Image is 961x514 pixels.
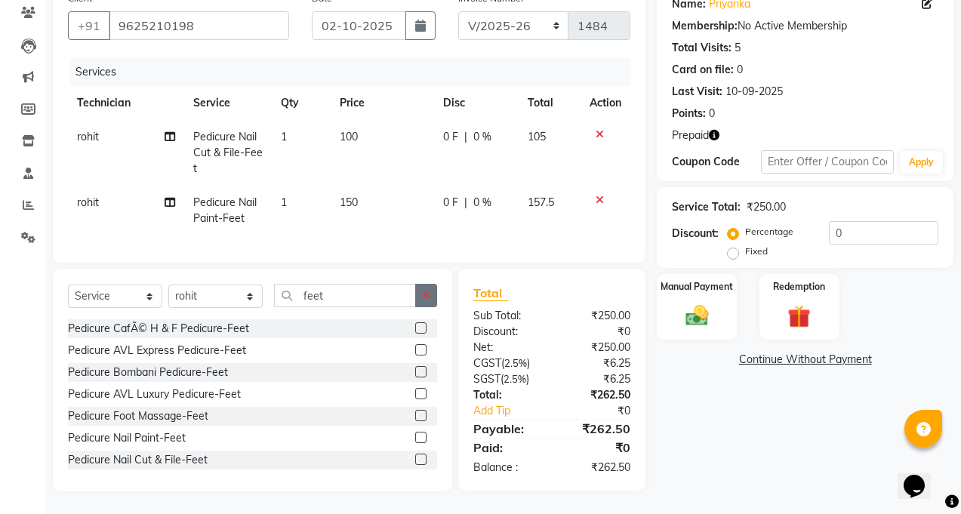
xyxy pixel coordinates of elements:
[672,106,706,122] div: Points:
[745,225,793,239] label: Percentage
[473,356,501,370] span: CGST
[340,130,358,143] span: 100
[274,284,416,307] input: Search or Scan
[747,199,786,215] div: ₹250.00
[68,343,246,359] div: Pedicure AVL Express Pedicure-Feet
[462,308,552,324] div: Sub Total:
[443,129,458,145] span: 0 F
[331,86,434,120] th: Price
[68,386,241,402] div: Pedicure AVL Luxury Pedicure-Feet
[462,340,552,355] div: Net:
[462,439,552,457] div: Paid:
[193,195,257,225] span: Pedicure Nail Paint-Feet
[68,11,110,40] button: +91
[462,403,567,419] a: Add Tip
[781,303,818,331] img: _gift.svg
[552,355,642,371] div: ₹6.25
[462,387,552,403] div: Total:
[519,86,581,120] th: Total
[504,373,526,385] span: 2.5%
[528,130,546,143] span: 105
[504,357,527,369] span: 2.5%
[434,86,519,120] th: Disc
[272,86,330,120] th: Qty
[679,303,716,329] img: _cash.svg
[773,280,825,294] label: Redemption
[193,130,263,175] span: Pedicure Nail Cut & File-Feet
[761,150,894,174] input: Enter Offer / Coupon Code
[735,40,741,56] div: 5
[462,371,552,387] div: ( )
[109,11,289,40] input: Search by Name/Mobile/Email/Code
[672,128,709,143] span: Prepaid
[672,199,741,215] div: Service Total:
[672,226,719,242] div: Discount:
[464,129,467,145] span: |
[340,195,358,209] span: 150
[552,308,642,324] div: ₹250.00
[660,352,950,368] a: Continue Without Payment
[672,18,938,34] div: No Active Membership
[672,40,732,56] div: Total Visits:
[552,324,642,340] div: ₹0
[672,18,738,34] div: Membership:
[709,106,715,122] div: 0
[462,355,552,371] div: ( )
[462,460,552,476] div: Balance :
[725,84,783,100] div: 10-09-2025
[900,151,943,174] button: Apply
[462,324,552,340] div: Discount:
[552,439,642,457] div: ₹0
[528,195,554,209] span: 157.5
[552,340,642,355] div: ₹250.00
[473,129,491,145] span: 0 %
[552,371,642,387] div: ₹6.25
[443,195,458,211] span: 0 F
[552,460,642,476] div: ₹262.50
[77,130,99,143] span: rohit
[552,387,642,403] div: ₹262.50
[68,365,228,380] div: Pedicure Bombani Pedicure-Feet
[281,195,287,209] span: 1
[68,452,208,468] div: Pedicure Nail Cut & File-Feet
[68,430,186,446] div: Pedicure Nail Paint-Feet
[581,86,630,120] th: Action
[898,454,946,499] iframe: chat widget
[464,195,467,211] span: |
[661,280,733,294] label: Manual Payment
[281,130,287,143] span: 1
[77,195,99,209] span: rohit
[68,321,249,337] div: Pedicure CafÃ© H & F Pedicure-Feet
[672,62,734,78] div: Card on file:
[737,62,743,78] div: 0
[672,154,761,170] div: Coupon Code
[552,420,642,438] div: ₹262.50
[473,285,508,301] span: Total
[184,86,272,120] th: Service
[462,420,552,438] div: Payable:
[473,195,491,211] span: 0 %
[68,408,208,424] div: Pedicure Foot Massage-Feet
[473,372,501,386] span: SGST
[68,86,184,120] th: Technician
[672,84,722,100] div: Last Visit:
[567,403,642,419] div: ₹0
[69,58,642,86] div: Services
[745,245,768,258] label: Fixed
